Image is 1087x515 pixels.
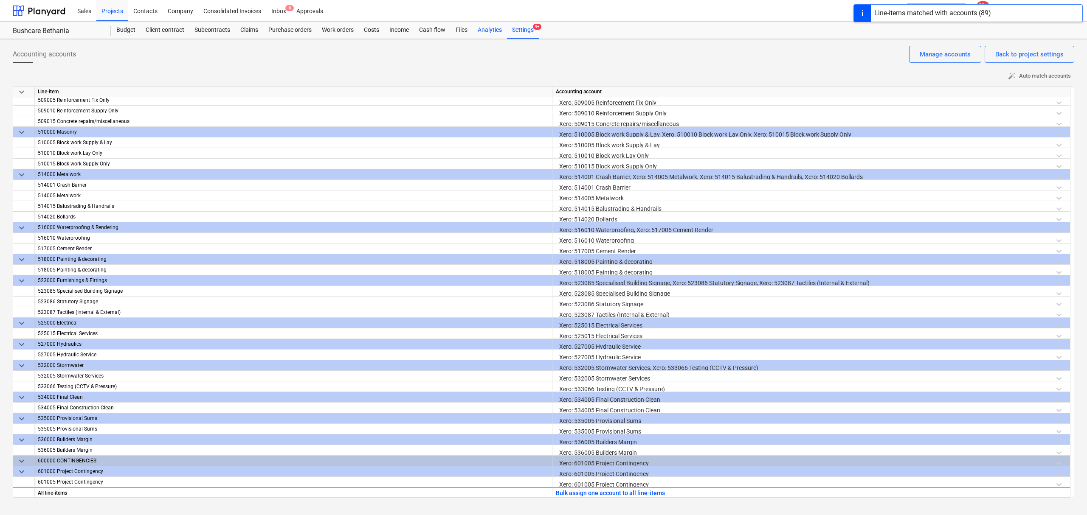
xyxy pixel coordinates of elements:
div: Bushcare Bethania [13,27,101,36]
div: 534000 Final Clean [38,392,549,403]
button: Back to project settings [985,46,1074,63]
span: 9+ [533,24,541,30]
div: 600000 CONTINGENCIES [38,456,549,466]
div: 527005 Hydraulic Service [38,350,549,360]
div: 525000 Electrical [38,318,549,328]
div: 535005 Provisional Sums [38,424,549,434]
span: keyboard_arrow_down [17,435,27,445]
div: 534005 Final Construction Clean [38,403,549,413]
span: keyboard_arrow_down [17,223,27,233]
a: Budget [111,22,141,39]
a: Subcontracts [189,22,235,39]
div: All line-items [34,487,552,498]
div: 509005 Reinforcement Fix Only [38,95,549,106]
div: Line-items matched with accounts (89) [874,8,991,18]
div: 518000 Painting & decorating [38,254,549,265]
div: 523000 Furnishings & Fittings [38,275,549,286]
span: keyboard_arrow_down [17,255,27,265]
a: Settings9+ [507,22,539,39]
div: 536000 Builders Margin [38,434,549,445]
span: keyboard_arrow_down [17,87,27,97]
div: Settings [507,22,539,39]
div: 523087 Tactiles (Internal & External) [38,307,549,318]
button: Auto match accounts [1005,70,1074,83]
div: 533066 Testing (CCTV & Pressure) [38,381,549,392]
span: keyboard_arrow_down [17,467,27,477]
div: 510010 Block work Lay Only [38,148,549,159]
a: Costs [359,22,384,39]
div: 535000 Provisional Sums [38,413,549,424]
div: 532000 Stormwater [38,360,549,371]
div: 517005 Cement Render [38,244,549,254]
div: 509015 Concrete repairs/miscellaneous [38,116,549,127]
span: keyboard_arrow_down [17,318,27,328]
span: keyboard_arrow_down [17,456,27,466]
span: keyboard_arrow_down [17,392,27,403]
div: 514005 Metalwork [38,190,549,201]
span: Accounting accounts [13,49,76,59]
div: 514000 Metalwork [38,169,549,180]
button: Bulk assign one account to all line-items [556,488,665,498]
div: 527000 Hydraulics [38,339,549,350]
div: 510005 Block work Supply & Lay [38,137,549,148]
div: 523085 Specialised Building Signage [38,286,549,297]
div: 525015 Electrical Services [38,328,549,339]
div: 514020 Bollards [38,212,549,222]
div: Back to project settings [995,49,1064,60]
span: 8 [285,5,294,11]
a: Claims [235,22,263,39]
div: 516010 Waterproofing [38,233,549,244]
div: 510000 Masonry [38,127,549,137]
span: keyboard_arrow_down [17,276,27,286]
div: 532005 Stormwater Services [38,371,549,381]
div: 509010 Reinforcement Supply Only [38,106,549,116]
div: 514015 Balustrading & Handrails [38,201,549,212]
a: Work orders [317,22,359,39]
a: Client contract [141,22,189,39]
span: Auto match accounts [1008,71,1071,81]
div: Manage accounts [920,49,971,60]
a: Purchase orders [263,22,317,39]
div: 523086 Statutory Signage [38,297,549,307]
div: 601005 Project Contingency [38,477,549,487]
span: keyboard_arrow_down [17,170,27,180]
a: Analytics [473,22,507,39]
span: keyboard_arrow_down [17,127,27,137]
span: auto_fix_high [1008,72,1016,80]
a: Income [384,22,414,39]
div: 514001 Crash Barrier [38,180,549,190]
button: Manage accounts [909,46,981,63]
div: 518005 Painting & decorating [38,265,549,275]
div: 516000 Waterproofing & Rendering [38,222,549,233]
div: 601000 Project Contingency [38,466,549,477]
div: 536005 Builders Margin [38,445,549,456]
a: Cash flow [414,22,451,39]
div: Line-item [34,87,552,97]
span: keyboard_arrow_down [17,339,27,350]
a: Files [451,22,473,39]
span: keyboard_arrow_down [17,361,27,371]
span: keyboard_arrow_down [17,414,27,424]
div: Accounting account [552,87,1070,97]
div: 510015 Block work Supply Only [38,159,549,169]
